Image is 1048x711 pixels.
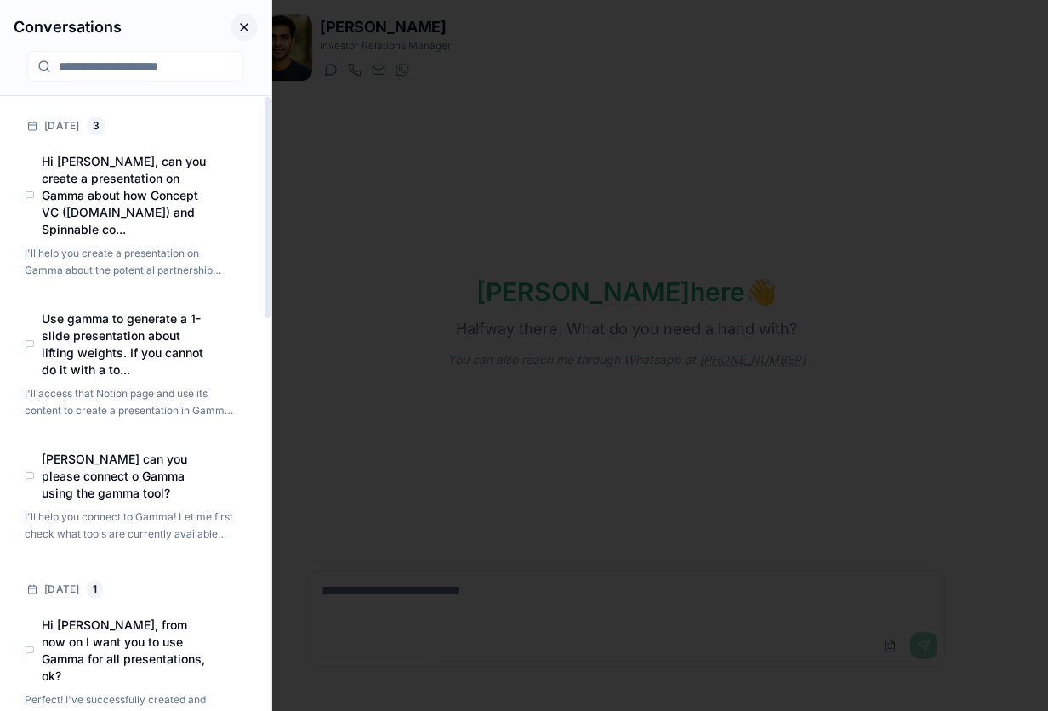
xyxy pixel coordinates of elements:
div: Chat Interface [25,646,35,656]
div: 1 [87,580,103,599]
div: Chat Interface [25,471,35,481]
button: Close conversations panel [231,14,258,41]
div: [DATE] [14,573,251,606]
div: Hi [PERSON_NAME], can you create a presentation on Gamma about how Concept VC ([DOMAIN_NAME]) and... [14,142,251,296]
div: [DATE] [14,110,251,142]
h3: Conversations [14,15,122,39]
div: Use gamma to generate a 1-slide presentation about lifting weights. If you cannot do it with a to... [14,299,251,436]
h4: Use gamma to generate a 1-slide presentation about lifting weights. If you cannot do it with a to... [42,310,209,378]
p: I'll access that Notion page and use its content to create a presentation in Gamma for you.Perfec... [25,385,236,418]
div: [PERSON_NAME] can you please connect o Gamma using the gamma tool?Rename conversationI'll help yo... [14,440,251,560]
h4: Kay can you please connect o Gamma using the gamma tool? [42,451,209,502]
p: I'll help you connect to Gamma! Let me first check what tools are currently available and then ad... [25,509,236,542]
div: Chat Interface [25,339,35,350]
div: 3 [87,117,105,135]
div: Chat Interface [25,191,35,201]
h4: Hi Kai, can you create a presentation on Gamma about how Concept VC (concept.vc) and Spinnable co... [42,153,209,238]
p: I'll help you create a presentation on Gamma about the potential partnership between Concept VC a... [25,245,236,278]
h4: Hi Kai, from now on I want you to use Gamma for all presentations, ok? [42,617,209,685]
